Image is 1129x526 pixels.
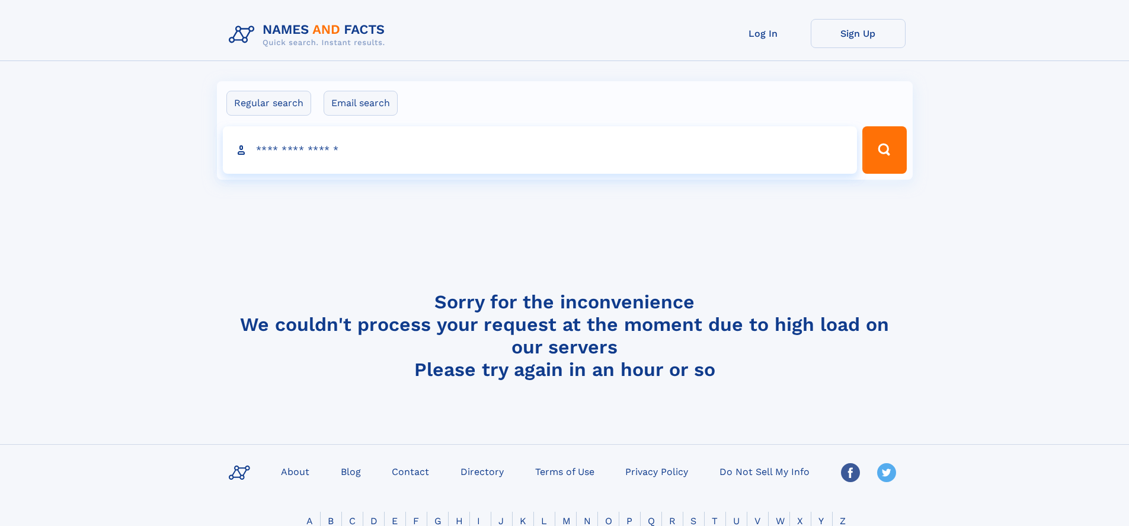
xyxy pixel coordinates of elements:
a: Log In [716,19,811,48]
img: Twitter [877,463,896,482]
img: Logo Names and Facts [224,19,395,51]
a: Privacy Policy [621,463,693,480]
a: Do Not Sell My Info [715,463,814,480]
input: search input [223,126,858,174]
label: Email search [324,91,398,116]
a: Sign Up [811,19,906,48]
a: Contact [387,463,434,480]
label: Regular search [226,91,311,116]
a: Terms of Use [530,463,599,480]
a: Blog [336,463,366,480]
button: Search Button [862,126,906,174]
h4: Sorry for the inconvenience We couldn't process your request at the moment due to high load on ou... [224,291,906,381]
img: Facebook [841,463,860,482]
a: Directory [456,463,508,480]
a: About [276,463,314,480]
